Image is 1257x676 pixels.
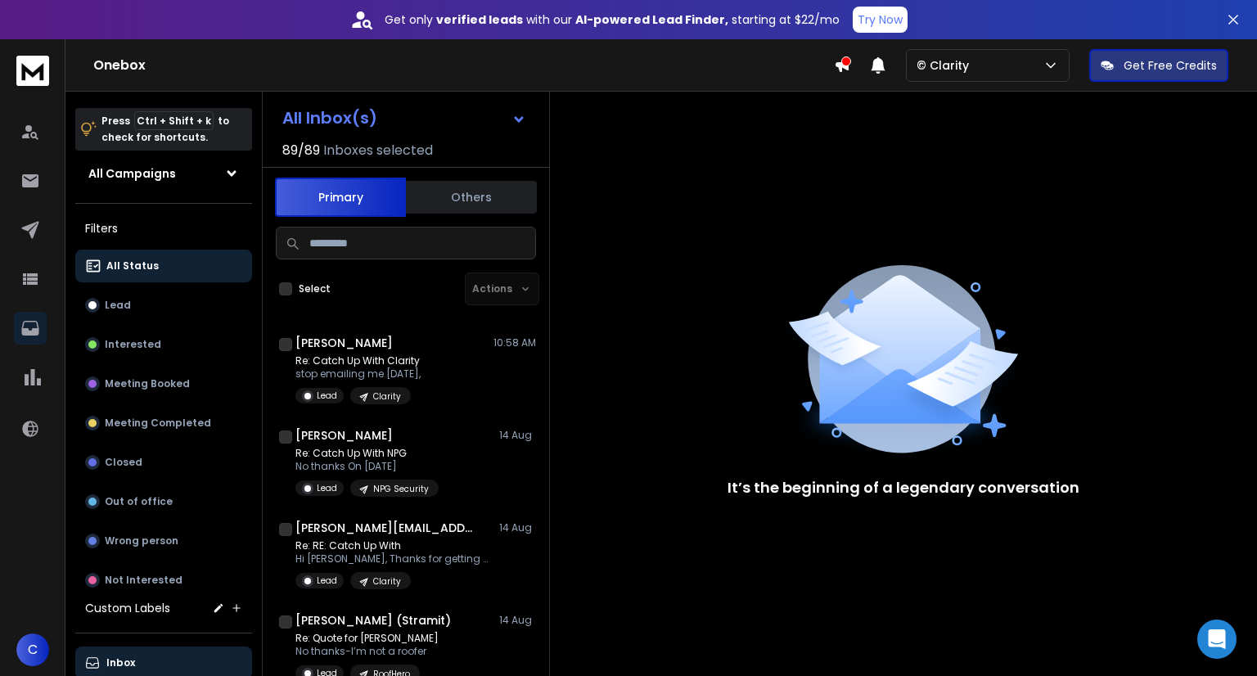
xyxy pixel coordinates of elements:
button: Out of office [75,485,252,518]
p: Re: Quote for [PERSON_NAME] [295,632,439,645]
p: Lead [317,390,337,402]
p: © Clarity [917,57,975,74]
button: Interested [75,328,252,361]
p: stop emailing me [DATE], [295,367,421,381]
h1: All Inbox(s) [282,110,377,126]
p: Press to check for shortcuts. [101,113,229,146]
h3: Filters [75,217,252,240]
p: No thanks-I’m not a roofer [295,645,439,658]
span: 89 / 89 [282,141,320,160]
h3: Custom Labels [85,600,170,616]
p: Closed [105,456,142,469]
button: Wrong person [75,525,252,557]
p: Inbox [106,656,135,669]
strong: AI-powered Lead Finder, [575,11,728,28]
p: Not Interested [105,574,182,587]
p: Wrong person [105,534,178,548]
p: Try Now [858,11,903,28]
button: Try Now [853,7,908,33]
p: No thanks On [DATE] [295,460,439,473]
p: Re: Catch Up With Clarity [295,354,421,367]
button: Meeting Completed [75,407,252,439]
h1: All Campaigns [88,165,176,182]
p: It’s the beginning of a legendary conversation [728,476,1079,499]
button: Not Interested [75,564,252,597]
button: All Status [75,250,252,282]
p: Lead [105,299,131,312]
p: Meeting Booked [105,377,190,390]
button: All Inbox(s) [269,101,539,134]
button: All Campaigns [75,157,252,190]
div: Open Intercom Messenger [1197,620,1237,659]
label: Select [299,282,331,295]
p: Get Free Credits [1124,57,1217,74]
p: Out of office [105,495,173,508]
p: Lead [317,482,337,494]
h1: [PERSON_NAME] (Stramit) [295,612,451,629]
p: Get only with our starting at $22/mo [385,11,840,28]
p: Clarity [373,390,401,403]
button: Lead [75,289,252,322]
h3: Inboxes selected [323,141,433,160]
h1: [PERSON_NAME] [295,335,393,351]
p: 10:58 AM [493,336,536,349]
p: 14 Aug [499,614,536,627]
h1: [PERSON_NAME] [295,427,393,444]
p: Lead [317,575,337,587]
p: All Status [106,259,159,273]
strong: verified leads [436,11,523,28]
button: C [16,633,49,666]
button: Closed [75,446,252,479]
p: Clarity [373,575,401,588]
h1: Onebox [93,56,834,75]
button: Primary [275,178,406,217]
p: Re: RE: Catch Up With [295,539,492,552]
h1: [PERSON_NAME][EMAIL_ADDRESS][DOMAIN_NAME] [295,520,475,536]
img: logo [16,56,49,86]
button: Others [406,179,537,215]
p: 14 Aug [499,521,536,534]
p: Interested [105,338,161,351]
button: Get Free Credits [1089,49,1228,82]
p: Hi [PERSON_NAME], Thanks for getting back [295,552,492,566]
p: 14 Aug [499,429,536,442]
button: Meeting Booked [75,367,252,400]
p: Meeting Completed [105,417,211,430]
p: Re: Catch Up With NPG [295,447,439,460]
span: Ctrl + Shift + k [134,111,214,130]
p: NPG Security [373,483,429,495]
